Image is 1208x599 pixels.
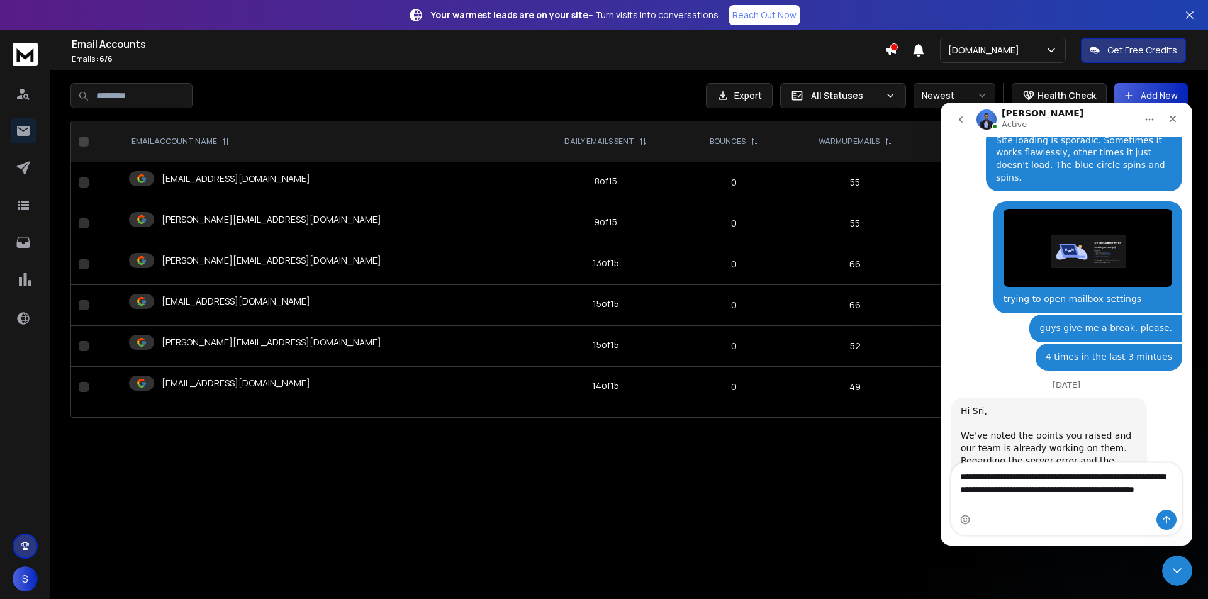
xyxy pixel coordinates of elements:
button: Send a message… [216,407,236,427]
textarea: Message… [11,361,241,407]
p: [DOMAIN_NAME] [948,44,1024,57]
td: 95 [926,203,1059,244]
td: 55 [785,162,926,203]
button: Get Free Credits [1081,38,1186,63]
div: 13 of 15 [593,257,619,269]
td: 49 [785,367,926,408]
img: logo [13,43,38,66]
p: 0 [690,217,778,230]
td: 95 [926,162,1059,203]
p: WARMUP EMAILS [819,137,880,147]
strong: Your warmest leads are on your site [431,9,588,21]
p: 0 [690,299,778,311]
p: [PERSON_NAME][EMAIL_ADDRESS][DOMAIN_NAME] [162,254,381,267]
p: [EMAIL_ADDRESS][DOMAIN_NAME] [162,295,310,308]
div: Hi Sri, ​ [20,303,196,327]
p: Reach Out Now [732,9,797,21]
p: [EMAIL_ADDRESS][DOMAIN_NAME] [162,377,310,389]
td: 66 [785,244,926,285]
td: 95 [926,326,1059,367]
div: 15 of 15 [593,298,619,310]
p: – Turn visits into conversations [431,9,719,21]
td: 95 [926,244,1059,285]
p: Health Check [1037,89,1096,102]
button: S [13,566,38,591]
td: 66 [785,285,926,326]
div: 8 of 15 [595,175,617,188]
p: [PERSON_NAME][EMAIL_ADDRESS][DOMAIN_NAME] [162,336,381,349]
div: 15 of 15 [593,339,619,351]
td: 95 [926,285,1059,326]
button: Health Check [1012,83,1107,108]
td: 55 [785,203,926,244]
p: 0 [690,176,778,189]
div: 9 of 15 [594,216,617,228]
button: Add New [1114,83,1188,108]
div: 14 of 15 [592,379,619,392]
div: We’ve noted the points you raised and our team is already working on them. Regarding the server e... [20,327,196,463]
p: BOUNCES [710,137,746,147]
p: 0 [690,258,778,271]
p: Emails : [72,54,885,64]
iframe: Intercom live chat [1162,556,1192,586]
p: Get Free Credits [1107,44,1177,57]
span: 6 / 6 [99,53,113,64]
p: All Statuses [811,89,880,102]
td: 95 [926,367,1059,408]
a: Reach Out Now [729,5,800,25]
button: Newest [914,83,995,108]
h1: Email Accounts [72,36,885,52]
p: [PERSON_NAME][EMAIL_ADDRESS][DOMAIN_NAME] [162,213,381,226]
button: Export [706,83,773,108]
div: EMAIL ACCOUNT NAME [131,137,230,147]
p: [EMAIL_ADDRESS][DOMAIN_NAME] [162,172,310,185]
td: 52 [785,326,926,367]
p: 0 [690,381,778,393]
p: 0 [690,340,778,352]
button: Emoji picker [20,412,30,422]
p: DAILY EMAILS SENT [564,137,634,147]
iframe: Intercom live chat [941,103,1192,546]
